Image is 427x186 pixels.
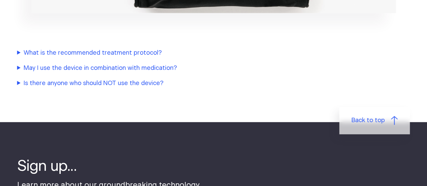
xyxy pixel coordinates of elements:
[339,107,410,134] a: Back to top
[17,156,201,177] h4: Sign up...
[17,64,301,73] summary: May I use the device in combination with medication?
[351,116,385,125] span: Back to top
[17,49,301,58] summary: What is the recommended treatment protocol?
[17,79,301,88] summary: Is there anyone who should NOT use the device?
